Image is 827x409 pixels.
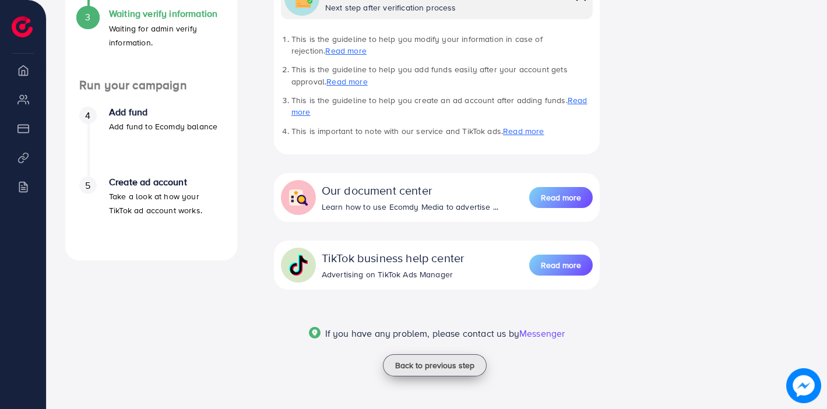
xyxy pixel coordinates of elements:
h4: Add fund [109,107,217,118]
li: This is the guideline to help you create an ad account after adding funds. [291,94,593,118]
p: Waiting for admin verify information. [109,22,223,50]
a: Read more [291,94,587,118]
h4: Run your campaign [65,78,237,93]
li: Create ad account [65,177,237,246]
span: Read more [541,259,581,271]
span: 4 [85,109,90,122]
button: Back to previous step [383,354,487,376]
img: collapse [288,255,309,276]
li: This is the guideline to help you modify your information in case of rejection. [291,33,593,57]
p: Add fund to Ecomdy balance [109,119,217,133]
div: Next step after verification process [325,2,456,13]
h4: Waiting verify information [109,8,223,19]
button: Read more [529,187,593,208]
span: If you have any problem, please contact us by [325,327,519,340]
div: TikTok business help center [322,249,464,266]
span: 5 [85,179,90,192]
li: Waiting verify information [65,8,237,78]
img: Popup guide [309,327,321,339]
span: Read more [541,192,581,203]
img: image [786,368,821,403]
img: collapse [288,187,309,208]
span: 3 [85,10,90,24]
li: Add fund [65,107,237,177]
a: Read more [529,253,593,277]
div: Our document center [322,182,498,199]
li: This is important to note with our service and TikTok ads. [291,125,593,137]
h4: Create ad account [109,177,223,188]
span: Back to previous step [395,359,474,371]
div: Learn how to use Ecomdy Media to advertise ... [322,201,498,213]
a: Read more [326,76,367,87]
span: Messenger [519,327,565,340]
div: Advertising on TikTok Ads Manager [322,269,464,280]
a: Read more [325,45,366,57]
li: This is the guideline to help you add funds easily after your account gets approval. [291,64,593,87]
img: logo [12,16,33,37]
button: Read more [529,255,593,276]
p: Take a look at how your TikTok ad account works. [109,189,223,217]
a: Read more [503,125,544,137]
a: Read more [529,186,593,209]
